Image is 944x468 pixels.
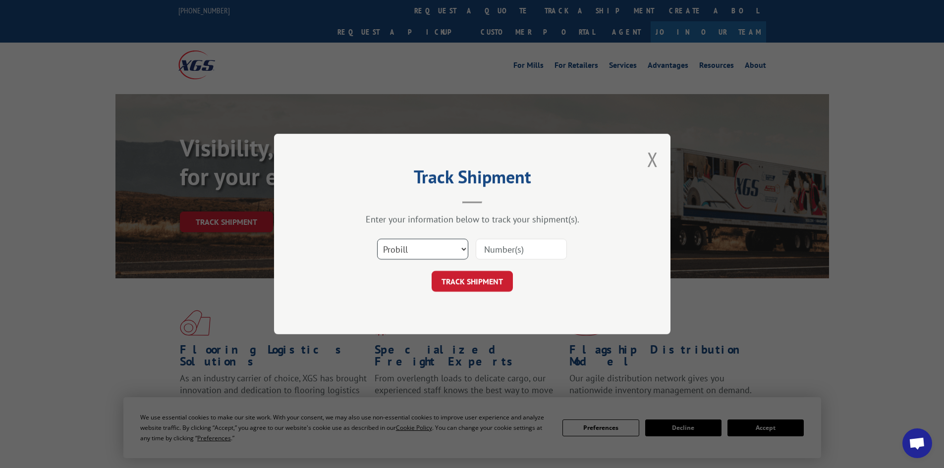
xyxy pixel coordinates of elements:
div: Open chat [902,428,932,458]
h2: Track Shipment [324,170,621,189]
button: Close modal [647,146,658,172]
div: Enter your information below to track your shipment(s). [324,213,621,225]
button: TRACK SHIPMENT [432,271,513,292]
input: Number(s) [476,239,567,260]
